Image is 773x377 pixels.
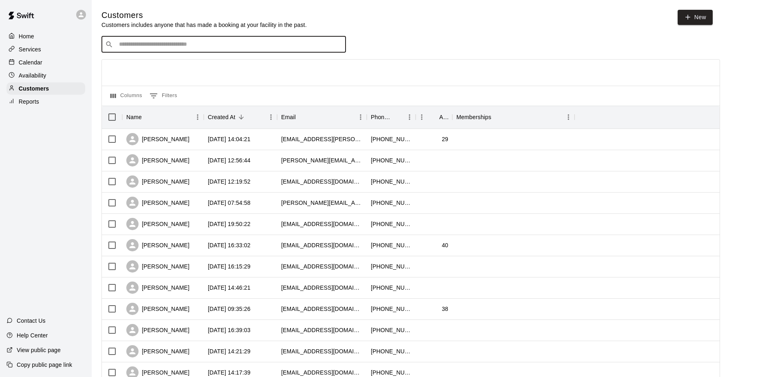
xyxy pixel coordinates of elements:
[367,106,416,129] div: Phone Number
[371,156,412,164] div: +14102715861
[281,368,363,377] div: katecvitt@gmail.com
[208,305,251,313] div: 2025-09-12 09:35:26
[19,32,34,40] p: Home
[17,346,61,354] p: View public page
[277,106,367,129] div: Email
[456,106,491,129] div: Memberships
[439,106,448,129] div: Age
[208,135,251,143] div: 2025-09-13 14:04:21
[126,303,189,315] div: [PERSON_NAME]
[371,241,412,249] div: +17162078452
[142,111,153,123] button: Sort
[208,241,251,249] div: 2025-09-12 16:33:02
[19,84,49,93] p: Customers
[126,197,189,209] div: [PERSON_NAME]
[126,239,189,251] div: [PERSON_NAME]
[101,36,346,53] div: Search customers by name or email
[281,177,363,186] div: danapelren@yahoo.com
[101,10,307,21] h5: Customers
[204,106,277,129] div: Created At
[126,282,189,294] div: [PERSON_NAME]
[7,43,85,55] a: Services
[19,58,42,67] p: Calendar
[491,111,503,123] button: Sort
[108,89,144,102] button: Select columns
[281,326,363,334] div: brianprager@yahoo.com
[265,111,277,123] button: Menu
[126,324,189,336] div: [PERSON_NAME]
[7,82,85,95] a: Customers
[19,98,39,106] p: Reports
[126,154,189,166] div: [PERSON_NAME]
[416,106,452,129] div: Age
[126,106,142,129] div: Name
[236,111,247,123] button: Sort
[403,111,416,123] button: Menu
[371,326,412,334] div: +18589457085
[371,262,412,271] div: +14157863344
[281,220,363,228] div: sammyk13@gmail.com
[7,30,85,42] a: Home
[208,262,251,271] div: 2025-09-12 16:15:29
[371,220,412,228] div: +14157109334
[7,69,85,82] div: Availability
[208,284,251,292] div: 2025-09-12 14:46:21
[371,347,412,355] div: +14156062667
[19,71,46,80] p: Availability
[442,135,448,143] div: 29
[126,175,189,188] div: [PERSON_NAME]
[281,241,363,249] div: mbattin3@icloud.com
[281,284,363,292] div: rcivarello@gmail.com
[122,106,204,129] div: Name
[208,220,251,228] div: 2025-09-12 19:50:22
[442,241,448,249] div: 40
[208,199,251,207] div: 2025-09-13 07:54:58
[281,347,363,355] div: adribroullon@gmail.com
[126,133,189,145] div: [PERSON_NAME]
[208,326,251,334] div: 2025-09-11 16:39:03
[281,135,363,143] div: huascarjr.pereira@me.com
[452,106,575,129] div: Memberships
[281,199,363,207] div: katherine@boomingroup.com
[7,95,85,108] a: Reports
[17,331,48,339] p: Help Center
[19,45,41,53] p: Services
[371,106,392,129] div: Phone Number
[281,156,363,164] div: pecevich@gmail.com
[126,260,189,273] div: [PERSON_NAME]
[281,305,363,313] div: kellyr280@gmail.com
[678,10,713,25] a: New
[208,177,251,186] div: 2025-09-13 12:19:52
[442,305,448,313] div: 38
[416,111,428,123] button: Menu
[17,361,72,369] p: Copy public page link
[371,135,412,143] div: +14077251780
[208,156,251,164] div: 2025-09-13 12:56:44
[208,368,251,377] div: 2025-09-11 14:17:39
[281,106,296,129] div: Email
[428,111,439,123] button: Sort
[126,345,189,357] div: [PERSON_NAME]
[7,56,85,69] a: Calendar
[371,284,412,292] div: +14153852215
[296,111,307,123] button: Sort
[562,111,575,123] button: Menu
[148,89,179,102] button: Show filters
[17,317,46,325] p: Contact Us
[192,111,204,123] button: Menu
[371,177,412,186] div: +15592599914
[208,106,236,129] div: Created At
[371,199,412,207] div: +14157247400
[371,368,412,377] div: +13034087844
[371,305,412,313] div: +18315785604
[355,111,367,123] button: Menu
[101,21,307,29] p: Customers includes anyone that has made a booking at your facility in the past.
[208,347,251,355] div: 2025-09-11 14:21:29
[392,111,403,123] button: Sort
[281,262,363,271] div: csayle2010@gmail.com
